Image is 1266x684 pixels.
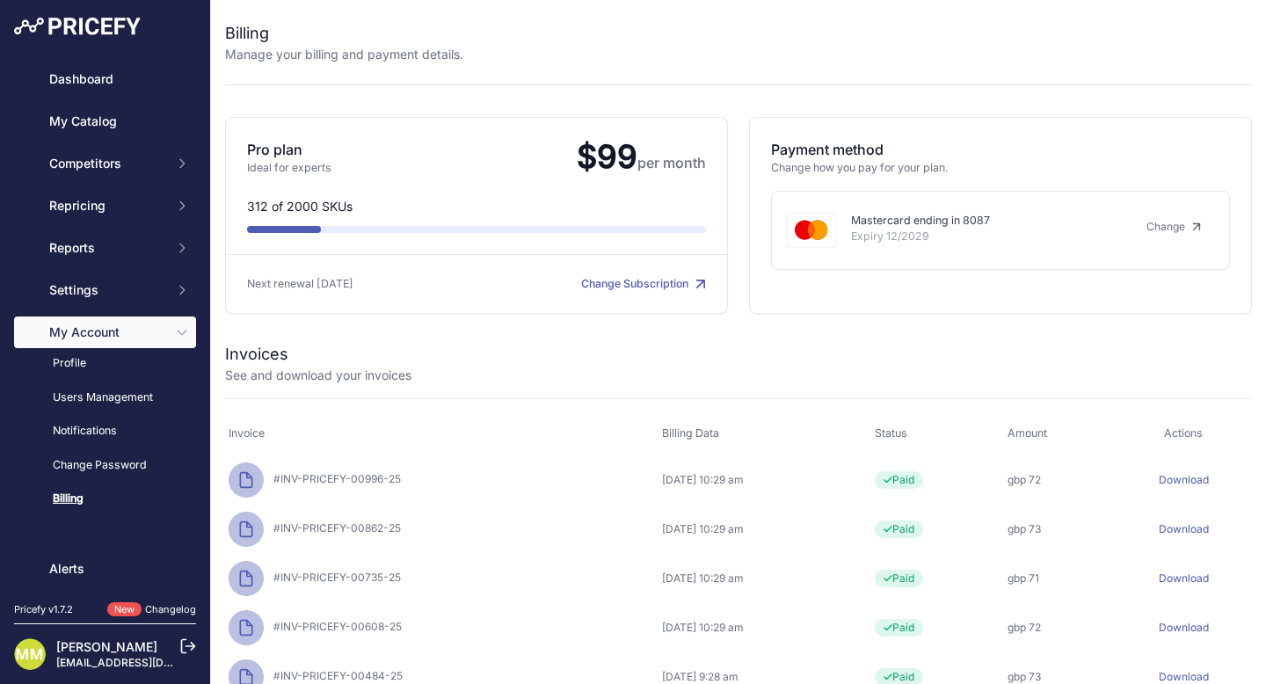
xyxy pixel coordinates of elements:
div: gbp 71 [1008,571,1112,586]
a: Download [1159,473,1209,486]
span: #INV-PRICEFY-00484-25 [266,669,403,682]
a: My Catalog [14,106,196,137]
p: 312 of 2000 SKUs [247,198,706,215]
button: Repricing [14,190,196,222]
span: Actions [1164,426,1203,440]
div: Pricefy v1.7.2 [14,602,73,617]
span: per month [637,154,706,171]
div: [DATE] 10:29 am [662,621,868,635]
div: [DATE] 9:28 am [662,670,868,684]
img: Pricefy Logo [14,18,141,35]
span: Invoice [229,426,265,440]
div: [DATE] 10:29 am [662,522,868,536]
a: Change Subscription [581,277,706,290]
a: Changelog [145,603,196,615]
span: Billing Data [662,426,719,440]
a: [EMAIL_ADDRESS][DOMAIN_NAME] [56,656,240,669]
span: #INV-PRICEFY-00735-25 [266,571,401,584]
span: Paid [875,520,923,538]
p: Next renewal [DATE] [247,276,477,293]
a: Download [1159,670,1209,683]
a: Notifications [14,416,196,447]
span: Paid [875,619,923,637]
div: [DATE] 10:29 am [662,473,868,487]
span: #INV-PRICEFY-00996-25 [266,472,401,485]
a: Change [1132,213,1215,241]
a: Download [1159,522,1209,535]
span: Competitors [49,155,164,172]
a: Change Password [14,450,196,481]
button: My Account [14,317,196,348]
p: Payment method [771,139,1230,160]
span: New [107,602,142,617]
div: gbp 72 [1008,473,1112,487]
button: Competitors [14,148,196,179]
p: See and download your invoices [225,367,411,384]
p: Ideal for experts [247,160,563,177]
div: gbp 72 [1008,621,1112,635]
p: Expiry 12/2029 [851,229,1118,245]
a: Download [1159,571,1209,585]
div: gbp 73 [1008,522,1112,536]
a: Billing [14,484,196,514]
p: Pro plan [247,139,563,160]
h2: Billing [225,21,463,46]
a: [PERSON_NAME] [56,639,157,654]
span: Paid [875,570,923,587]
button: Reports [14,232,196,264]
a: Download [1159,621,1209,634]
span: #INV-PRICEFY-00862-25 [266,521,401,535]
h2: Invoices [225,342,288,367]
span: My Account [49,324,164,341]
span: $99 [563,137,706,176]
p: Manage your billing and payment details. [225,46,463,63]
span: Settings [49,281,164,299]
a: Users Management [14,382,196,413]
span: Reports [49,239,164,257]
nav: Sidebar [14,63,196,651]
span: Paid [875,471,923,489]
p: Mastercard ending in 8087 [851,213,1118,229]
span: Status [875,426,907,440]
p: Change how you pay for your plan. [771,160,1230,177]
span: Repricing [49,197,164,215]
div: gbp 73 [1008,670,1112,684]
span: Amount [1008,426,1047,440]
a: Alerts [14,553,196,585]
div: [DATE] 10:29 am [662,571,868,586]
button: Settings [14,274,196,306]
a: Profile [14,348,196,379]
a: Dashboard [14,63,196,95]
span: #INV-PRICEFY-00608-25 [266,620,402,633]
